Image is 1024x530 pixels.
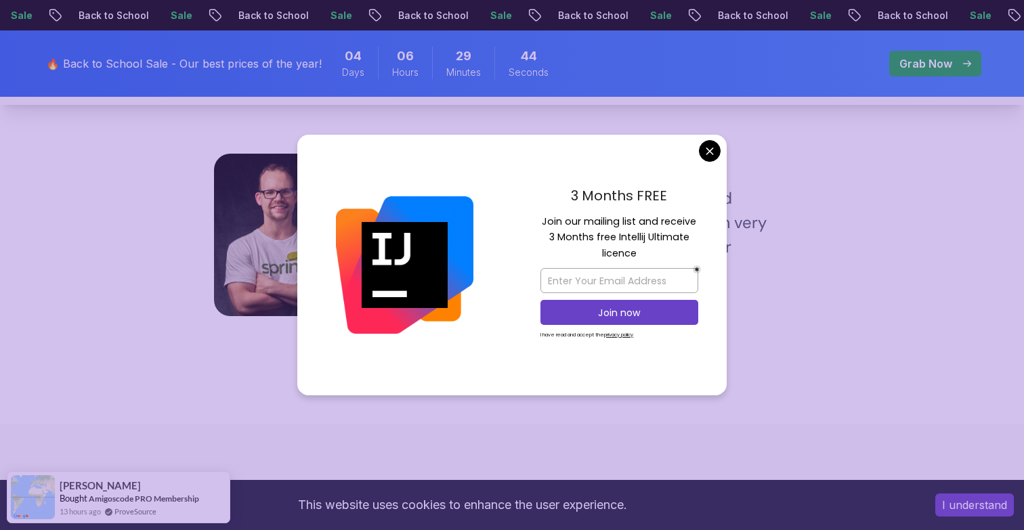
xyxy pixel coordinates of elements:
p: Back to School [547,9,639,22]
p: Sale [479,9,523,22]
img: provesource social proof notification image [11,475,55,519]
p: Sale [959,9,1002,22]
span: Bought [60,493,87,504]
span: 4 Days [345,47,362,66]
p: Sale [160,9,203,22]
span: Days [342,66,364,79]
p: Back to School [707,9,799,22]
p: Sale [799,9,842,22]
span: Hours [392,66,419,79]
p: Back to School [387,9,479,22]
a: ProveSource [114,506,156,517]
span: [PERSON_NAME] [60,480,141,491]
span: Seconds [509,66,549,79]
p: Sale [639,9,683,22]
a: Amigoscode PRO Membership [89,493,199,504]
p: Back to School [228,9,320,22]
span: 13 hours ago [60,506,101,517]
span: 44 Seconds [521,47,537,66]
p: Back to School [68,9,160,22]
span: 6 Hours [397,47,414,66]
button: Accept cookies [935,493,1014,516]
span: Minutes [446,66,481,79]
div: This website uses cookies to enhance the user experience. [10,490,915,520]
p: Sale [320,9,363,22]
p: 🔥 Back to School Sale - Our best prices of the year! [46,56,322,72]
p: Grab Now [899,56,952,72]
p: Back to School [867,9,959,22]
span: 29 Minutes [456,47,471,66]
